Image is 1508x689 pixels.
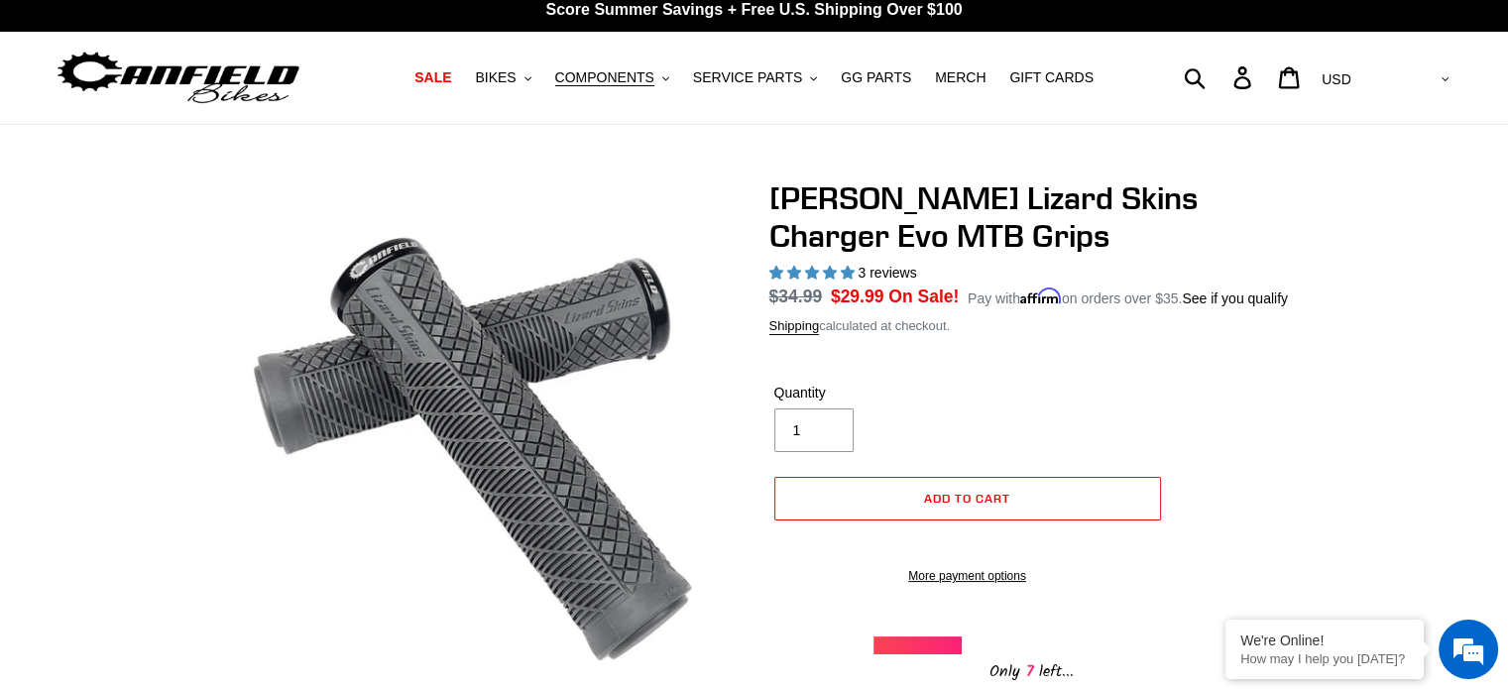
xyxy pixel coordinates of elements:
div: We're Online! [1240,632,1409,648]
span: Add to cart [924,491,1010,506]
label: Quantity [774,383,963,403]
span: 3 reviews [858,265,916,281]
span: We're online! [115,214,274,414]
span: GIFT CARDS [1009,69,1094,86]
button: COMPONENTS [545,64,679,91]
span: BIKES [475,69,516,86]
div: Minimize live chat window [325,10,373,57]
p: How may I help you today? [1240,651,1409,666]
a: MERCH [925,64,995,91]
span: GG PARTS [841,69,911,86]
a: SALE [405,64,461,91]
a: More payment options [774,567,1161,585]
textarea: Type your message and hit 'Enter' [10,470,378,539]
span: $29.99 [831,287,884,306]
span: SERVICE PARTS [693,69,802,86]
span: MERCH [935,69,986,86]
button: BIKES [465,64,540,91]
button: SERVICE PARTS [683,64,827,91]
a: GIFT CARDS [999,64,1103,91]
span: COMPONENTS [555,69,654,86]
a: See if you qualify - Learn more about Affirm Financing (opens in modal) [1182,290,1288,306]
input: Search [1195,56,1245,99]
div: Only left... [873,654,1191,685]
div: Chat with us now [133,111,363,137]
div: calculated at checkout. [769,316,1295,336]
s: $34.99 [769,287,823,306]
span: On Sale! [888,284,959,309]
p: Pay with on orders over $35. [968,284,1288,309]
span: SALE [414,69,451,86]
img: d_696896380_company_1647369064580_696896380 [63,99,113,149]
span: 7 [1020,659,1039,684]
h1: [PERSON_NAME] Lizard Skins Charger Evo MTB Grips [769,179,1295,256]
div: Navigation go back [22,109,52,139]
span: 5.00 stars [769,265,859,281]
a: Shipping [769,318,820,335]
span: Affirm [1020,287,1062,304]
img: Canfield Bikes [55,47,302,109]
a: GG PARTS [831,64,921,91]
button: Add to cart [774,477,1161,520]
